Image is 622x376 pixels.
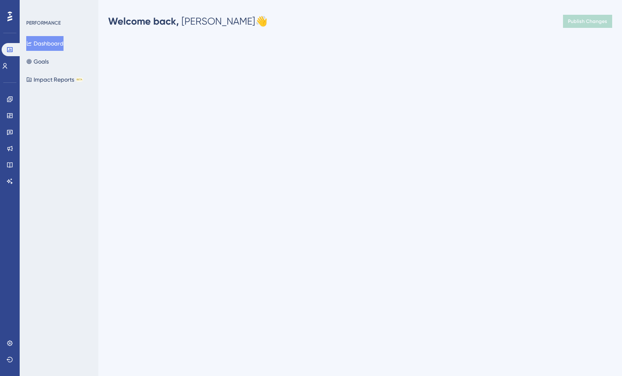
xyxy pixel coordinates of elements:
[563,15,612,28] button: Publish Changes
[26,72,83,87] button: Impact ReportsBETA
[76,77,83,82] div: BETA
[108,15,268,28] div: [PERSON_NAME] 👋
[26,20,61,26] div: PERFORMANCE
[26,36,64,51] button: Dashboard
[108,15,179,27] span: Welcome back,
[568,18,607,25] span: Publish Changes
[26,54,49,69] button: Goals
